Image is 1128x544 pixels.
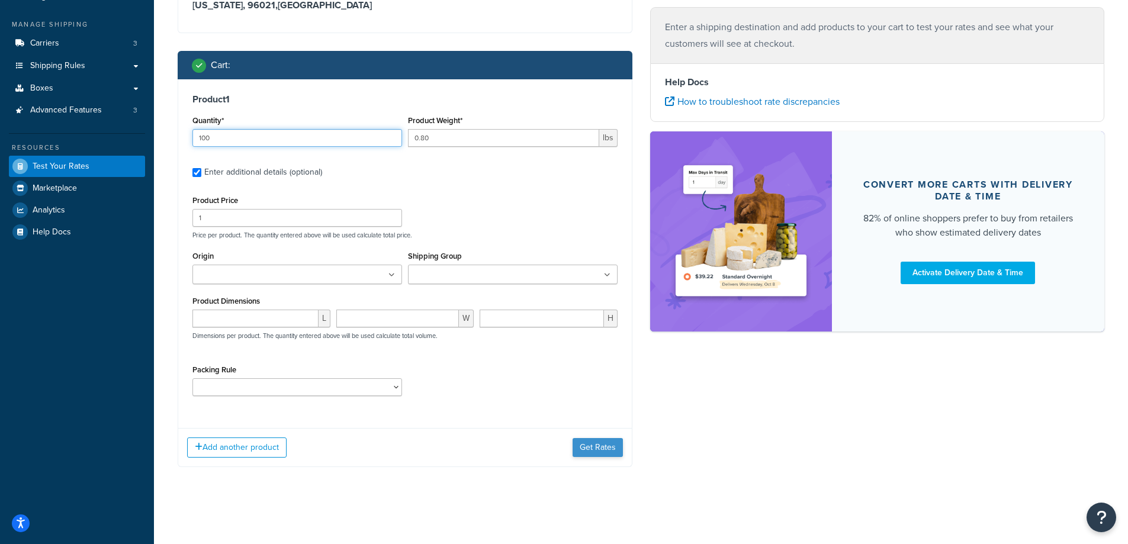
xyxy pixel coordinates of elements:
div: Enter additional details (optional) [204,164,322,181]
a: How to troubleshoot rate discrepancies [665,95,840,108]
a: Help Docs [9,221,145,243]
span: Test Your Rates [33,162,89,172]
a: Analytics [9,199,145,221]
li: Carriers [9,33,145,54]
span: H [604,310,618,327]
a: Marketplace [9,178,145,199]
span: 3 [133,105,137,115]
a: Shipping Rules [9,55,145,77]
span: Shipping Rules [30,61,85,71]
a: Boxes [9,78,145,99]
label: Product Weight* [408,116,462,125]
span: Boxes [30,83,53,94]
span: L [319,310,330,327]
a: Test Your Rates [9,156,145,177]
input: Enter additional details (optional) [192,168,201,177]
img: feature-image-ddt-36eae7f7280da8017bfb280eaccd9c446f90b1fe08728e4019434db127062ab4.png [668,149,814,314]
p: Dimensions per product. The quantity entered above will be used calculate total volume. [189,331,438,340]
h3: Product 1 [192,94,618,105]
a: Carriers3 [9,33,145,54]
input: 0.00 [408,129,599,147]
span: Help Docs [33,227,71,237]
p: Enter a shipping destination and add products to your cart to test your rates and see what your c... [665,19,1090,52]
span: 3 [133,38,137,49]
span: W [459,310,474,327]
div: Convert more carts with delivery date & time [860,179,1076,202]
span: lbs [599,129,618,147]
span: Carriers [30,38,59,49]
div: Resources [9,143,145,153]
li: Advanced Features [9,99,145,121]
label: Packing Rule [192,365,236,374]
label: Quantity* [192,116,224,125]
button: Add another product [187,437,287,458]
span: Marketplace [33,184,77,194]
a: Activate Delivery Date & Time [901,262,1035,284]
span: Analytics [33,205,65,215]
p: Price per product. The quantity entered above will be used calculate total price. [189,231,621,239]
button: Open Resource Center [1087,503,1116,532]
label: Product Price [192,196,238,205]
label: Shipping Group [408,252,462,260]
label: Origin [192,252,214,260]
h2: Cart : [211,60,230,70]
a: Advanced Features3 [9,99,145,121]
h4: Help Docs [665,75,1090,89]
label: Product Dimensions [192,297,260,305]
input: 0 [192,129,402,147]
span: Advanced Features [30,105,102,115]
div: Manage Shipping [9,20,145,30]
button: Get Rates [573,438,623,457]
div: 82% of online shoppers prefer to buy from retailers who show estimated delivery dates [860,211,1076,240]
